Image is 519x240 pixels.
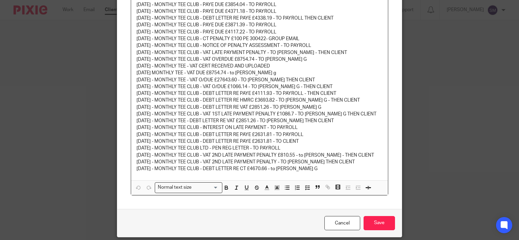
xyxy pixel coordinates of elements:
p: [DATE] - MONTHLY TEE CLUB - VAT O/DUE £1066.14 - TO [PERSON_NAME] G - THEN CLIENT [137,83,383,90]
p: [DATE] - MONTHLY TEE - VAT O/DUE £27643.60 - TO [PERSON_NAME] THEN CLIENT [137,77,383,83]
p: [DATE] - MONTHLY TEE CLUB - VAT 2ND LATE PAYMENT PENALTY £810.55 - to [PERSON_NAME] - THEN CLIENT [137,152,383,159]
p: [DATE] - MONTHLY TEE CLUB LTD - PEN REG LETTER - TO PAYROLL [137,145,383,152]
p: [DATE] - MONTHLY TEE CLUB - DEBT LETTER RE PAYE £4111.93 - TO PAYROLL - THEN CLIENT [137,90,383,97]
p: [DATE] - MONTHLY TEE CLUB - VAT LATE PAYMENT PENALTY - TO [PERSON_NAME] - THEN CLIENT [137,49,383,56]
p: [DATE] - MONTHLY TEE CLUB - NOTICE OF PENALTY ASSESSMENT - TO PAYROLL [137,42,383,49]
p: [DATE] - MONTHLY TEE CLUB - CT PENALTY £100 PE 300422- GROUP EMAIL [137,35,383,42]
p: [DATE] - MONTHLY TEE CLUB - DEBT LETTER RE PAYE £2631.81 - TO CLIENT [137,138,383,145]
p: [DATE] - MONTHLY TEE CLUB - PAYE DUE £3854.04 - TO PAYROLL [137,1,383,8]
input: Save [364,216,395,231]
p: [DATE] - MONTHLY TEE CLUB - DEBT LETTER RE VAT £2851.26 - TO [PERSON_NAME] G [137,104,383,111]
p: [DATE] - MONTHLY TEE CLUB - DEBT LETTER RE PAYE £2631.81 - TO PAYROLL [137,131,383,138]
p: [DATE] - MONTHLY TEE CLUB - DEBT LETTER RE PAYE £4338.19 - TO PAYROLL THEN CLIENT [137,15,383,22]
p: [DATE] - MONTHLY TEE CLUB - VAT OVERDUE £8754.74 - TO [PERSON_NAME] G [137,56,383,63]
p: [DATE] - MONTHLY TEE CLUB - VAT 2ND LATE PAYMENT PENALTY - TO [PERSON_NAME] THEN CLIENT [137,159,383,165]
p: [DATE] MONTHLY TEE - VAT DUE £8754.74 - to [PERSON_NAME] g [137,70,383,76]
p: [DATE] - MONTHLY TEE CLUB - INTEREST ON LATE PAYMENT - TO PAYROLL [137,124,383,131]
p: [DATE] - MONTHLY TEE CLUB - VAT 1ST LATE PAYMENT PENALTY £1086.7 - TO [PERSON_NAME] G THEN CLIENT [137,111,383,117]
div: Search for option [155,182,222,193]
p: [DATE] - MONTHLY TEE - VAT CERT RECEIVED AND UPLOADED [137,63,383,70]
p: [DATE] - MONTHLY TEE CLUB - PAYE DUE £3871.39 - TO PAYROLL [137,22,383,28]
p: [DATE] - MONTHLY TEE CLUB - DEBT LETTER RE CT £4670.66 - to [PERSON_NAME] G [137,165,383,172]
p: [DATE] - MONTHLY TEE CLUB - PAYE DUE £4117.22 - TO PAYROLL [137,29,383,35]
input: Search for option [194,184,218,191]
p: [DATE] - MONTHLY TEE CLUB - DEBT LETTER RE HMRC £3693.82 - TO [PERSON_NAME] G - THEN CLIENT [137,97,383,104]
p: [DATE] - MONTHLY TEE CLUB - PAYE DUE £4371.18 - TO PAYROLL [137,8,383,15]
a: Cancel [324,216,360,231]
span: Normal text size [156,184,193,191]
p: [DATE] - MONTHLY TEE - DEBT LETTER RE VAT £2851.26 - TO [PERSON_NAME] THEN CLIENT [137,117,383,124]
